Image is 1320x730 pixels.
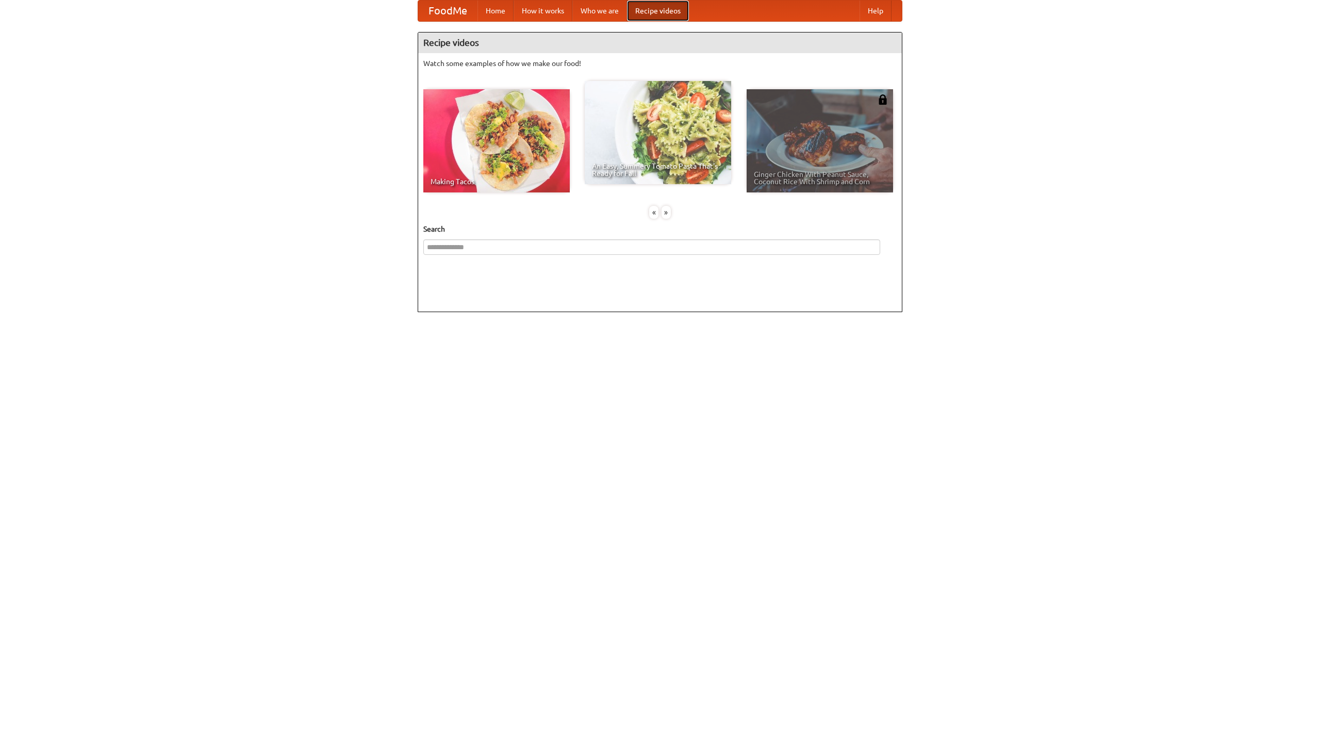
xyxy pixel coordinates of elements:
img: 483408.png [878,94,888,105]
a: Who we are [572,1,627,21]
div: « [649,206,658,219]
span: An Easy, Summery Tomato Pasta That's Ready for Fall [592,163,724,177]
h4: Recipe videos [418,33,902,53]
a: Home [477,1,514,21]
a: Help [860,1,892,21]
p: Watch some examples of how we make our food! [423,58,897,69]
a: An Easy, Summery Tomato Pasta That's Ready for Fall [585,81,731,184]
a: Recipe videos [627,1,689,21]
a: FoodMe [418,1,477,21]
span: Making Tacos [431,178,563,185]
a: How it works [514,1,572,21]
div: » [662,206,671,219]
h5: Search [423,224,897,234]
a: Making Tacos [423,89,570,192]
